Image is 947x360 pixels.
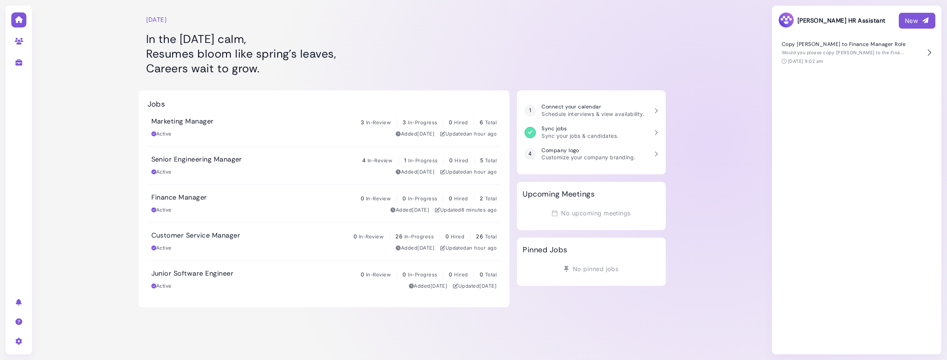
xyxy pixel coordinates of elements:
div: Updated [453,282,497,290]
h2: Pinned Jobs [523,245,567,254]
div: Added [396,244,435,252]
span: 0 [480,271,483,278]
span: Total [485,272,497,278]
span: Total [485,157,497,163]
a: Marketing Manager 3 In-Review 3 In-Progress 0 Hired 6 Total Active Added[DATE] Updatedan hour ago [148,108,501,146]
h4: Copy [PERSON_NAME] to Finance Manager Role [782,41,906,47]
span: Hired [454,119,468,125]
time: Sep 01, 2025 [467,131,497,137]
h3: Sync jobs [541,125,618,132]
span: In-Review [368,157,392,163]
h3: Connect your calendar [541,104,644,110]
h2: Jobs [148,99,165,108]
a: Customer Service Manager 0 In-Review 26 In-Progress 0 Hired 26 Total Active Added[DATE] Updatedan... [148,223,501,260]
span: Hired [451,233,464,239]
span: Total [485,195,497,201]
h3: Company logo [541,147,635,154]
button: New [899,13,935,29]
div: Active [151,130,172,138]
time: [DATE] [146,15,167,24]
span: In-Review [366,119,391,125]
span: Would you please copy [PERSON_NAME] to the Finance Manager job? [782,50,941,55]
span: Total [485,233,497,239]
time: Sep 01, 2025 [467,245,497,251]
span: 1 [404,157,406,163]
h3: Senior Engineering Manager [151,156,242,164]
div: Added [409,282,448,290]
h2: Upcoming Meetings [523,189,595,198]
span: 26 [395,233,403,239]
span: 26 [476,233,483,239]
div: Active [151,206,172,214]
span: 0 [449,157,453,163]
time: Aug 28, 2025 [417,169,435,175]
span: In-Progress [408,195,437,201]
span: In-Progress [408,157,438,163]
div: Updated [440,244,497,252]
span: Hired [454,272,468,278]
h1: In the [DATE] calm, Resumes bloom like spring’s leaves, Careers wait to grow. [146,32,502,76]
div: New [905,16,929,25]
div: Added [396,130,435,138]
button: Copy [PERSON_NAME] to Finance Manager Role Would you please copy [PERSON_NAME] to the Finance Man... [778,35,935,70]
a: 4 Company logo Customize your company branding. [521,143,662,165]
h3: Marketing Manager [151,117,214,126]
span: Hired [454,195,468,201]
div: 4 [525,148,536,160]
span: 0 [449,271,452,278]
span: 0 [361,195,364,201]
span: 0 [361,271,364,278]
span: 0 [403,271,406,278]
p: Sync your jobs & candidates. [541,132,618,140]
span: 4 [362,157,366,163]
a: Sync jobs Sync your jobs & candidates. [521,122,662,143]
span: In-Review [359,233,384,239]
a: 1 Connect your calendar Schedule interviews & view availability. [521,100,662,122]
span: 3 [403,119,406,125]
span: Total [485,119,497,125]
a: Junior Software Engineer 0 In-Review 0 In-Progress 0 Hired 0 Total Active Added[DATE] Updated[DATE] [148,261,501,298]
div: Updated [440,168,497,176]
div: Active [151,168,172,176]
span: In-Review [366,272,391,278]
h3: [PERSON_NAME] HR Assistant [778,12,885,29]
span: In-Review [366,195,391,201]
h3: Finance Manager [151,194,207,202]
time: Sep 01, 2025 [467,169,497,175]
div: Added [390,206,429,214]
div: Active [151,244,172,252]
span: 2 [480,195,483,201]
div: 1 [525,105,536,116]
time: Aug 28, 2025 [412,207,429,213]
time: Aug 28, 2025 [417,131,435,137]
div: No upcoming meetings [523,206,660,220]
div: No pinned jobs [523,262,660,276]
div: Updated [440,130,497,138]
time: Sep 01, 2025 [461,207,497,213]
span: 5 [480,157,483,163]
div: Active [151,282,172,290]
div: Updated [435,206,497,214]
span: Hired [454,157,468,163]
time: Aug 28, 2025 [479,283,497,289]
time: Aug 28, 2025 [430,283,448,289]
a: Senior Engineering Manager 4 In-Review 1 In-Progress 0 Hired 5 Total Active Added[DATE] Updatedan... [148,146,501,184]
span: 0 [354,233,357,239]
p: Customize your company branding. [541,153,635,161]
span: In-Progress [408,272,437,278]
div: Added [396,168,435,176]
span: 3 [361,119,364,125]
p: Schedule interviews & view availability. [541,110,644,118]
span: In-Progress [404,233,434,239]
span: 0 [445,233,449,239]
time: Aug 28, 2025 [417,245,435,251]
span: 0 [449,119,452,125]
span: 0 [449,195,452,201]
span: 0 [403,195,406,201]
time: [DATE] 9:02 am [788,58,823,64]
a: Finance Manager 0 In-Review 0 In-Progress 0 Hired 2 Total Active Added[DATE] Updated8 minutes ago [148,185,501,222]
span: In-Progress [408,119,437,125]
span: 6 [480,119,483,125]
h3: Junior Software Engineer [151,270,234,278]
h3: Customer Service Manager [151,232,241,240]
